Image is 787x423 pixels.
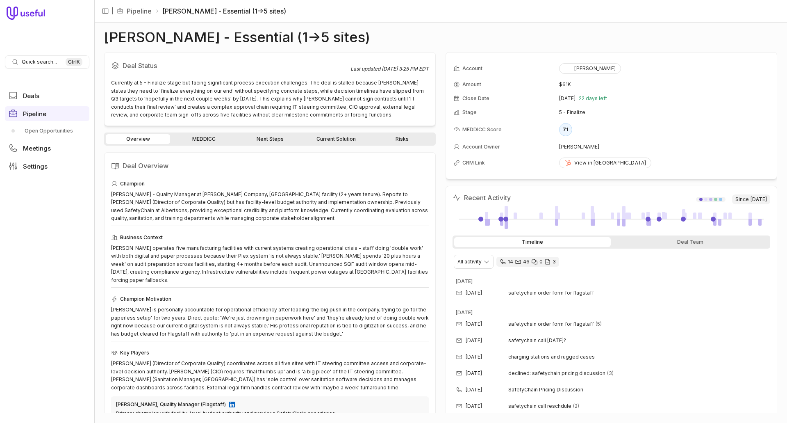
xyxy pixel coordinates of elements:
a: Open Opportunities [5,124,89,137]
span: charging stations and rugged cases [508,354,595,360]
img: LinkedIn [229,402,235,407]
div: [PERSON_NAME] - Quality Manager at [PERSON_NAME] Company, [GEOGRAPHIC_DATA] facility (2+ years te... [111,190,429,222]
div: [PERSON_NAME], Quality Manager (Flagstaff) [116,401,226,408]
div: 14 calls and 46 email threads [496,257,559,267]
span: safetychain order form for flagstaff [508,321,594,327]
span: Settings [23,163,48,169]
a: Next Steps [238,134,302,144]
a: Meetings [5,141,89,155]
time: [DATE] [466,337,482,344]
td: [PERSON_NAME] [559,140,769,153]
div: View in [GEOGRAPHIC_DATA] [564,160,646,166]
a: Deals [5,88,89,103]
div: Timeline [454,237,611,247]
a: Pipeline [127,6,152,16]
time: [DATE] [466,403,482,409]
div: Last updated [350,66,429,72]
div: Champion [111,179,429,189]
h2: Recent Activity [453,193,511,203]
time: [DATE] [466,321,482,327]
span: Since [732,194,770,204]
span: 5 emails in thread [596,321,602,327]
time: [DATE] [466,370,482,377]
time: [DATE] 3:25 PM EDT [382,66,429,72]
span: Stage [462,109,477,116]
span: CRM Link [462,160,485,166]
time: [DATE] [751,196,767,203]
a: View in [GEOGRAPHIC_DATA] [559,158,651,168]
li: [PERSON_NAME] - Essential (1->5 sites) [155,6,286,16]
span: Deals [23,93,39,99]
a: Current Solution [304,134,368,144]
div: Champion Motivation [111,294,429,304]
span: 2 emails in thread [573,403,579,409]
a: Risks [370,134,434,144]
span: 3 emails in thread [607,370,614,377]
span: Account Owner [462,144,500,150]
h2: Deal Overview [111,159,429,172]
span: Amount [462,81,481,88]
div: Currently at 5 - Finalize stage but facing significant process execution challenges. The deal is ... [111,79,429,119]
span: SafetyChain Pricing Discussion [508,386,757,393]
span: safetychain order form for flagstaff [508,290,594,296]
span: MEDDICC Score [462,126,502,133]
button: [PERSON_NAME] [559,63,621,74]
span: Close Date [462,95,489,102]
div: 71 [559,123,572,136]
div: [PERSON_NAME] (Director of Corporate Quality) coordinates across all five sites with IT steering ... [111,359,429,391]
span: Pipeline [23,111,46,117]
span: declined: safetychain pricing discussion [508,370,605,377]
button: Collapse sidebar [99,5,111,17]
a: MEDDICC [172,134,236,144]
time: [DATE] [466,290,482,296]
a: Pipeline [5,106,89,121]
td: 5 - Finalize [559,106,769,119]
div: [PERSON_NAME] operates five manufacturing facilities with current systems creating operational cr... [111,244,429,284]
span: safetychain call [DATE]? [508,337,566,344]
time: [DATE] [466,386,482,393]
a: Overview [106,134,170,144]
kbd: Ctrl K [66,58,82,66]
time: [DATE] [456,309,473,316]
a: Settings [5,159,89,174]
div: Pipeline submenu [5,124,89,137]
time: [DATE] [559,95,575,102]
div: Key Players [111,348,429,358]
span: | [111,6,114,16]
span: Meetings [23,145,51,151]
div: [PERSON_NAME] is personally accountable for operational efficiency after leading 'the big push in... [111,306,429,338]
div: Deal Team [612,237,769,247]
span: safetychain call reschdule [508,403,571,409]
div: Business Context [111,233,429,242]
td: $61K [559,78,769,91]
h2: Deal Status [111,59,350,72]
span: Account [462,65,482,72]
span: Quick search... [22,59,57,65]
span: 22 days left [579,95,607,102]
div: Primary champion with facility-level budget authority and previous SafetyChain experience [116,409,424,418]
div: [PERSON_NAME] [564,65,616,72]
time: [DATE] [466,354,482,360]
h1: [PERSON_NAME] - Essential (1->5 sites) [104,32,370,42]
time: [DATE] [456,278,473,284]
